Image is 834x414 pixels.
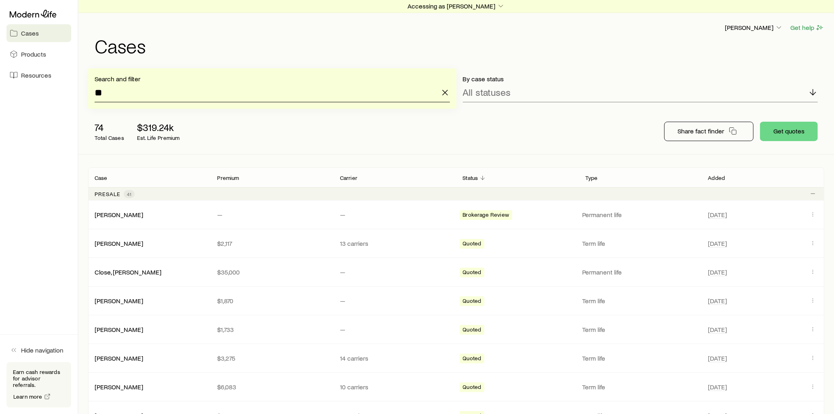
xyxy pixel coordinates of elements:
[463,298,481,306] span: Quoted
[725,23,783,32] p: [PERSON_NAME]
[463,384,481,392] span: Quoted
[21,346,63,354] span: Hide navigation
[21,71,51,79] span: Resources
[95,297,143,304] a: [PERSON_NAME]
[95,239,143,247] a: [PERSON_NAME]
[582,354,699,362] p: Term life
[95,354,143,362] a: [PERSON_NAME]
[790,23,824,32] button: Get help
[95,211,143,218] a: [PERSON_NAME]
[463,87,511,98] p: All statuses
[95,325,143,333] a: [PERSON_NAME]
[95,239,143,248] div: [PERSON_NAME]
[13,369,65,388] p: Earn cash rewards for advisor referrals.
[463,355,481,363] span: Quoted
[217,211,327,219] p: —
[585,175,598,181] p: Type
[95,268,161,276] a: Close, [PERSON_NAME]
[708,175,725,181] p: Added
[463,175,478,181] p: Status
[217,268,327,276] p: $35,000
[582,268,699,276] p: Permanent life
[678,127,724,135] p: Share fact finder
[708,211,727,219] span: [DATE]
[708,239,727,247] span: [DATE]
[582,211,699,219] p: Permanent life
[6,66,71,84] a: Resources
[95,36,824,55] h1: Cases
[708,325,727,334] span: [DATE]
[463,326,481,335] span: Quoted
[95,211,143,219] div: [PERSON_NAME]
[463,240,481,249] span: Quoted
[582,239,699,247] p: Term life
[340,175,357,181] p: Carrier
[6,341,71,359] button: Hide navigation
[137,122,180,133] p: $319.24k
[708,297,727,305] span: [DATE]
[95,383,143,391] a: [PERSON_NAME]
[582,325,699,334] p: Term life
[137,135,180,141] p: Est. Life Premium
[340,297,450,305] p: —
[582,297,699,305] p: Term life
[340,354,450,362] p: 14 carriers
[21,50,46,58] span: Products
[463,269,481,277] span: Quoted
[724,23,783,33] button: [PERSON_NAME]
[95,135,124,141] p: Total Cases
[13,394,42,399] span: Learn more
[95,383,143,391] div: [PERSON_NAME]
[340,239,450,247] p: 13 carriers
[340,211,450,219] p: —
[217,239,327,247] p: $2,117
[95,175,108,181] p: Case
[95,297,143,305] div: [PERSON_NAME]
[340,325,450,334] p: —
[217,383,327,391] p: $6,083
[6,24,71,42] a: Cases
[407,2,505,10] p: Accessing as [PERSON_NAME]
[463,211,509,220] span: Brokerage Review
[21,29,39,37] span: Cases
[217,354,327,362] p: $3,275
[95,75,450,83] p: Search and filter
[217,325,327,334] p: $1,733
[217,297,327,305] p: $1,870
[6,45,71,63] a: Products
[708,268,727,276] span: [DATE]
[760,122,818,141] button: Get quotes
[6,362,71,408] div: Earn cash rewards for advisor referrals.Learn more
[708,354,727,362] span: [DATE]
[95,191,120,197] p: Presale
[217,175,239,181] p: Premium
[582,383,699,391] p: Term life
[708,383,727,391] span: [DATE]
[340,383,450,391] p: 10 carriers
[463,75,818,83] p: By case status
[95,325,143,334] div: [PERSON_NAME]
[95,122,124,133] p: 74
[127,191,131,197] span: 41
[340,268,450,276] p: —
[664,122,754,141] button: Share fact finder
